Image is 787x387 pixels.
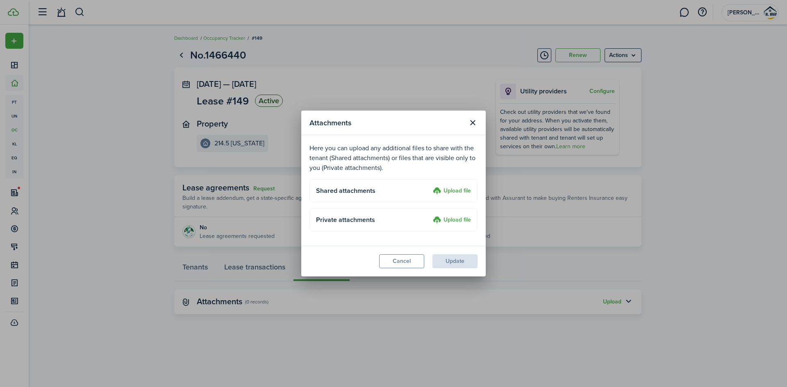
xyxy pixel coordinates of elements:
[316,186,430,196] h4: Shared attachments
[316,215,430,225] h4: Private attachments
[379,254,424,268] button: Cancel
[309,115,464,131] modal-title: Attachments
[466,116,480,130] button: Close modal
[309,143,478,173] p: Here you can upload any additional files to share with the tenant (Shared attachments) or files t...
